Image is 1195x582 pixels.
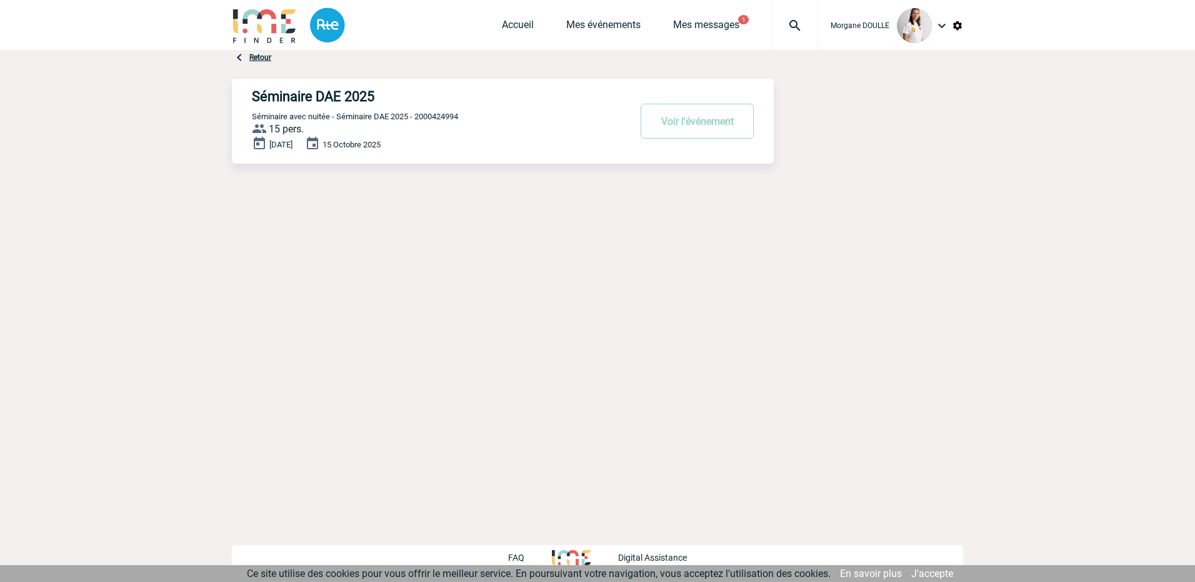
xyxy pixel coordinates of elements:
a: J'accepte [911,568,953,580]
a: Retour [249,53,271,62]
p: Digital Assistance [618,553,687,563]
span: [DATE] [269,140,292,149]
a: Mes événements [566,19,641,36]
img: http://www.idealmeetingsevents.fr/ [552,550,591,565]
img: IME-Finder [232,7,297,43]
p: FAQ [508,553,524,563]
a: FAQ [508,551,552,563]
a: En savoir plus [840,568,902,580]
img: 130205-0.jpg [897,8,932,43]
button: 1 [738,15,749,24]
span: Morgane DOULLE [831,21,889,30]
span: Séminaire avec nuitée - Séminaire DAE 2025 - 2000424994 [252,112,458,121]
span: 15 pers. [269,123,304,135]
h4: Séminaire DAE 2025 [252,89,592,104]
button: Voir l'événement [641,104,754,139]
a: Accueil [502,19,534,36]
span: Ce site utilise des cookies pour vous offrir le meilleur service. En poursuivant votre navigation... [247,568,831,580]
a: Mes messages [673,19,739,36]
span: 15 Octobre 2025 [322,140,381,149]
